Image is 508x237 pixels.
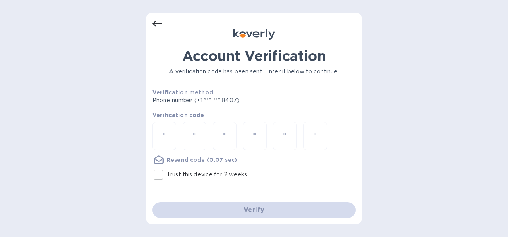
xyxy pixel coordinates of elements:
u: Resend code (0:07 sec) [167,157,237,163]
b: Verification method [152,89,213,96]
p: Trust this device for 2 weeks [167,170,247,179]
p: Verification code [152,111,356,119]
p: A verification code has been sent. Enter it below to continue. [152,67,356,76]
h1: Account Verification [152,48,356,64]
p: Phone number (+1 *** *** 8407) [152,96,300,105]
